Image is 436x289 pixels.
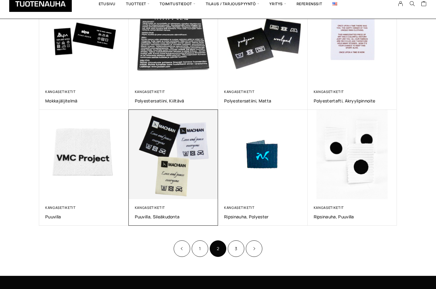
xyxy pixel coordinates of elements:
[224,214,301,220] a: Ripsinauha, polyester
[45,214,123,220] a: Puuvilla
[314,89,344,94] a: Kangasetiketit
[314,98,391,104] a: Polyestertafti, akryylipinnoite
[45,205,76,210] a: Kangasetiketit
[135,214,212,220] a: Puuvilla, sileäkudonta
[210,240,226,257] span: Sivu 2
[135,205,165,210] a: Kangasetiketit
[224,89,255,94] a: Kangasetiketit
[314,205,344,210] a: Kangasetiketit
[395,1,407,6] a: My Account
[39,239,397,258] nav: Product Pagination
[224,205,255,210] a: Kangasetiketit
[45,98,123,104] a: Mokkajäljitelmä
[421,1,427,8] a: Cart
[228,240,244,257] a: Sivu 3
[406,1,418,6] button: Search
[135,98,212,104] a: Polyestersatiini, kiiltävä
[314,214,391,220] a: Ripsinauha, puuvilla
[224,98,301,104] a: Polyestersatiini, matta
[45,89,76,94] a: Kangasetiketit
[332,2,337,6] img: English
[192,240,208,257] a: Sivu 1
[135,89,165,94] a: Kangasetiketit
